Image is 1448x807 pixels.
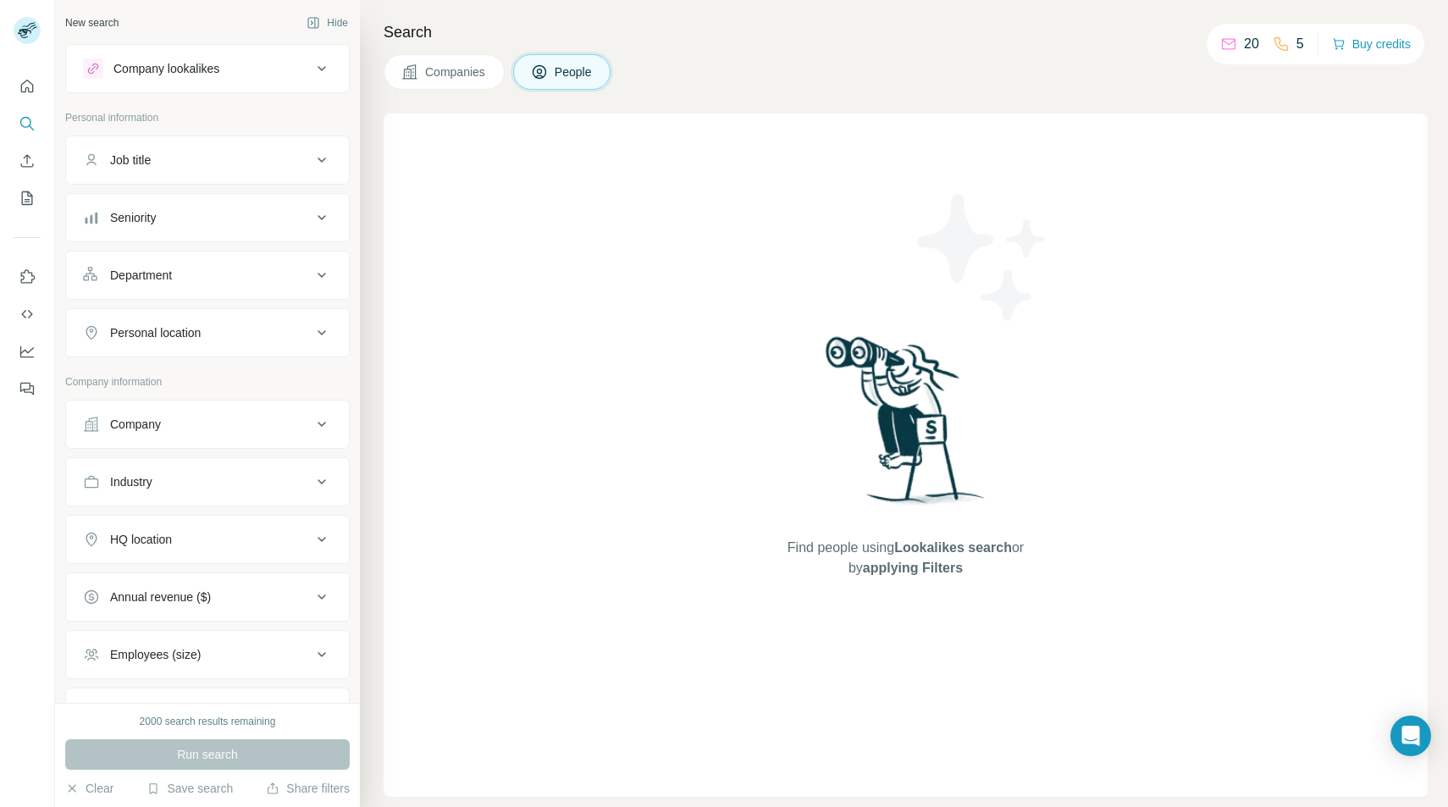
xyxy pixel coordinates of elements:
[110,531,172,548] div: HQ location
[110,646,201,663] div: Employees (size)
[14,146,41,176] button: Enrich CSV
[1390,716,1431,756] div: Open Intercom Messenger
[555,64,594,80] span: People
[66,404,349,445] button: Company
[110,152,151,169] div: Job title
[818,332,994,521] img: Surfe Illustration - Woman searching with binoculars
[110,589,211,605] div: Annual revenue ($)
[906,181,1058,334] img: Surfe Illustration - Stars
[295,10,360,36] button: Hide
[66,692,349,732] button: Technologies
[65,15,119,30] div: New search
[65,110,350,125] p: Personal information
[66,312,349,353] button: Personal location
[1244,34,1259,54] p: 20
[14,299,41,329] button: Use Surfe API
[66,140,349,180] button: Job title
[66,255,349,296] button: Department
[140,714,276,729] div: 2000 search results remaining
[66,48,349,89] button: Company lookalikes
[1296,34,1304,54] p: 5
[66,577,349,617] button: Annual revenue ($)
[66,519,349,560] button: HQ location
[110,416,161,433] div: Company
[266,780,350,797] button: Share filters
[113,60,219,77] div: Company lookalikes
[384,20,1428,44] h4: Search
[14,108,41,139] button: Search
[66,634,349,675] button: Employees (size)
[110,324,201,341] div: Personal location
[14,183,41,213] button: My lists
[66,197,349,238] button: Seniority
[425,64,487,80] span: Companies
[66,462,349,502] button: Industry
[770,538,1041,578] span: Find people using or by
[65,374,350,390] p: Company information
[110,209,156,226] div: Seniority
[65,780,113,797] button: Clear
[146,780,233,797] button: Save search
[14,71,41,102] button: Quick start
[14,373,41,404] button: Feedback
[863,561,963,575] span: applying Filters
[110,267,172,284] div: Department
[14,336,41,367] button: Dashboard
[14,262,41,292] button: Use Surfe on LinkedIn
[110,473,152,490] div: Industry
[894,540,1012,555] span: Lookalikes search
[1332,32,1411,56] button: Buy credits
